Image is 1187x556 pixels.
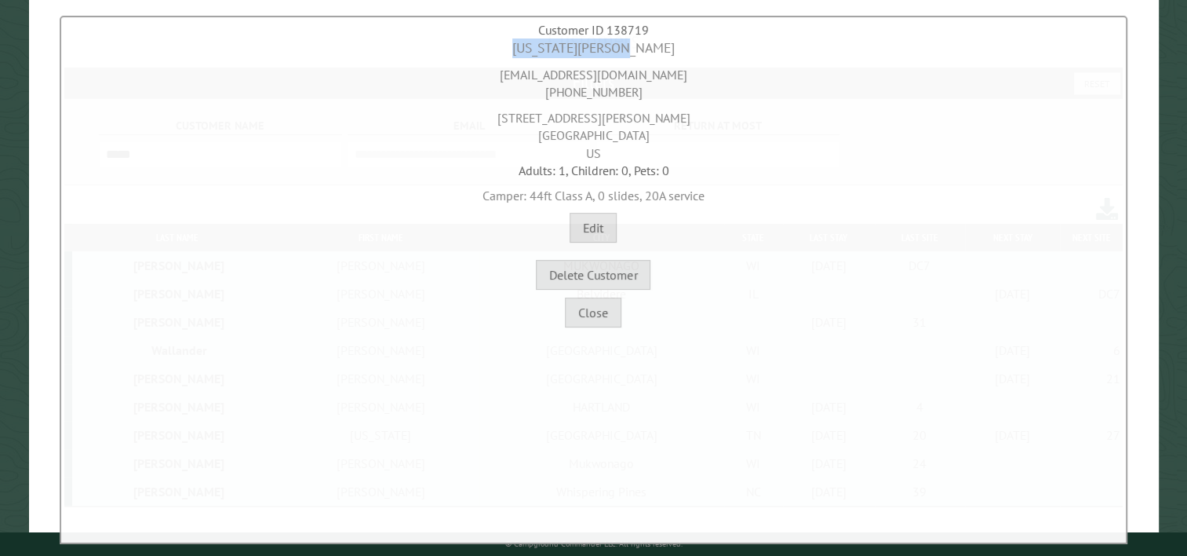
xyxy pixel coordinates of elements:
[65,58,1123,101] div: [EMAIL_ADDRESS][DOMAIN_NAME] [PHONE_NUMBER]
[65,162,1123,179] div: Adults: 1, Children: 0, Pets: 0
[565,298,621,327] button: Close
[505,539,683,549] small: © Campground Commander LLC. All rights reserved.
[65,179,1123,204] div: Camper: 44ft Class A, 0 slides, 20A service
[536,260,650,290] button: Delete Customer
[65,21,1123,38] div: Customer ID 138719
[65,101,1123,162] div: [STREET_ADDRESS][PERSON_NAME] [GEOGRAPHIC_DATA] US
[570,213,617,243] button: Edit
[65,38,1123,58] div: [US_STATE][PERSON_NAME]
